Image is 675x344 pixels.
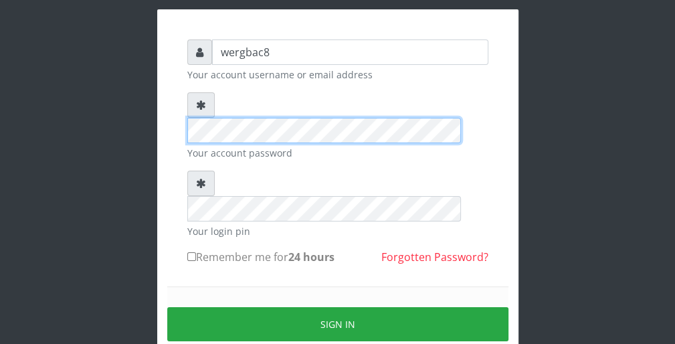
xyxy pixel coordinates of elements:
small: Your login pin [187,224,488,238]
a: Forgotten Password? [381,250,488,264]
small: Your account password [187,146,488,160]
b: 24 hours [288,250,334,264]
input: Username or email address [212,39,488,65]
small: Your account username or email address [187,68,488,82]
label: Remember me for [187,249,334,265]
input: Remember me for24 hours [187,252,196,261]
button: Sign in [167,307,508,341]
